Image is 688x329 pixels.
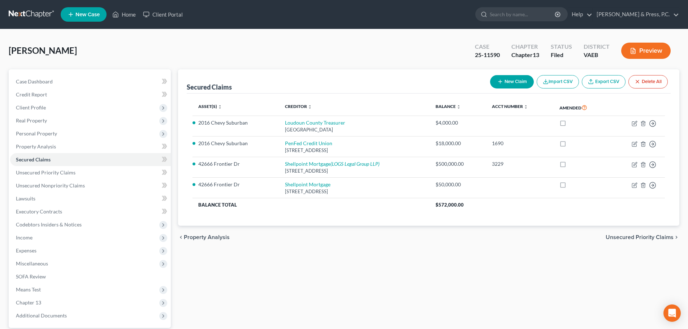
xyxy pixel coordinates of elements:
[285,161,380,167] a: Shellpoint Mortgage(LOGS Legal Group LLP)
[16,221,82,228] span: Codebtors Insiders & Notices
[475,43,500,51] div: Case
[533,51,539,58] span: 13
[628,75,668,88] button: Delete All
[16,208,62,215] span: Executory Contracts
[16,182,85,189] span: Unsecured Nonpriority Claims
[285,147,424,154] div: [STREET_ADDRESS]
[436,181,480,188] div: $50,000.00
[16,299,41,306] span: Chapter 13
[621,43,671,59] button: Preview
[10,179,171,192] a: Unsecured Nonpriority Claims
[218,105,222,109] i: unfold_more
[436,140,480,147] div: $18,000.00
[285,181,330,187] a: Shellpoint Mortgage
[490,8,556,21] input: Search by name...
[554,99,610,116] th: Amended
[492,160,548,168] div: 3229
[551,51,572,59] div: Filed
[285,140,332,146] a: PenFed Credit Union
[285,104,312,109] a: Creditor unfold_more
[10,88,171,101] a: Credit Report
[285,120,345,126] a: Loudoun County Treasurer
[16,195,35,202] span: Lawsuits
[139,8,186,21] a: Client Portal
[551,43,572,51] div: Status
[16,117,47,124] span: Real Property
[436,160,480,168] div: $500,000.00
[475,51,500,59] div: 25-11590
[16,247,36,254] span: Expenses
[492,140,548,147] div: 1690
[436,119,480,126] div: $4,000.00
[10,205,171,218] a: Executory Contracts
[285,126,424,133] div: [GEOGRAPHIC_DATA]
[490,75,534,88] button: New Claim
[606,234,674,240] span: Unsecured Priority Claims
[436,104,461,109] a: Balance unfold_more
[198,104,222,109] a: Asset(s) unfold_more
[184,234,230,240] span: Property Analysis
[593,8,679,21] a: [PERSON_NAME] & Press, P.C.
[285,168,424,174] div: [STREET_ADDRESS]
[16,273,46,280] span: SOFA Review
[198,181,273,188] li: 42666 Frontier Dr
[10,140,171,153] a: Property Analysis
[537,75,579,88] button: Import CSV
[10,153,171,166] a: Secured Claims
[16,312,67,319] span: Additional Documents
[198,160,273,168] li: 42666 Frontier Dr
[524,105,528,109] i: unfold_more
[308,105,312,109] i: unfold_more
[584,51,610,59] div: VAEB
[492,104,528,109] a: Acct Number unfold_more
[10,166,171,179] a: Unsecured Priority Claims
[285,188,424,195] div: [STREET_ADDRESS]
[10,75,171,88] a: Case Dashboard
[568,8,592,21] a: Help
[187,83,232,91] div: Secured Claims
[511,51,539,59] div: Chapter
[663,304,681,322] div: Open Intercom Messenger
[178,234,184,240] i: chevron_left
[674,234,679,240] i: chevron_right
[16,143,56,150] span: Property Analysis
[16,91,47,98] span: Credit Report
[456,105,461,109] i: unfold_more
[330,161,380,167] i: (LOGS Legal Group LLP)
[584,43,610,51] div: District
[16,260,48,267] span: Miscellaneous
[16,130,57,137] span: Personal Property
[198,119,273,126] li: 2016 Chevy Suburban
[511,43,539,51] div: Chapter
[16,156,51,163] span: Secured Claims
[198,140,273,147] li: 2016 Chevy Suburban
[436,202,464,208] span: $572,000.00
[606,234,679,240] button: Unsecured Priority Claims chevron_right
[16,169,75,176] span: Unsecured Priority Claims
[582,75,626,88] a: Export CSV
[178,234,230,240] button: chevron_left Property Analysis
[16,234,33,241] span: Income
[16,104,46,111] span: Client Profile
[192,198,430,211] th: Balance Total
[9,45,77,56] span: [PERSON_NAME]
[16,286,41,293] span: Means Test
[75,12,100,17] span: New Case
[10,270,171,283] a: SOFA Review
[109,8,139,21] a: Home
[10,192,171,205] a: Lawsuits
[16,78,53,85] span: Case Dashboard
